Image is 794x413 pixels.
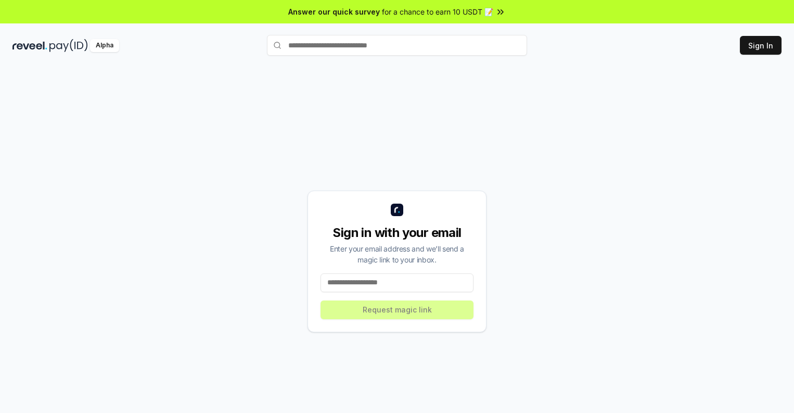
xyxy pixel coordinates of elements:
[12,39,47,52] img: reveel_dark
[90,39,119,52] div: Alpha
[391,204,403,216] img: logo_small
[321,224,473,241] div: Sign in with your email
[740,36,782,55] button: Sign In
[321,243,473,265] div: Enter your email address and we’ll send a magic link to your inbox.
[288,6,380,17] span: Answer our quick survey
[49,39,88,52] img: pay_id
[382,6,493,17] span: for a chance to earn 10 USDT 📝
